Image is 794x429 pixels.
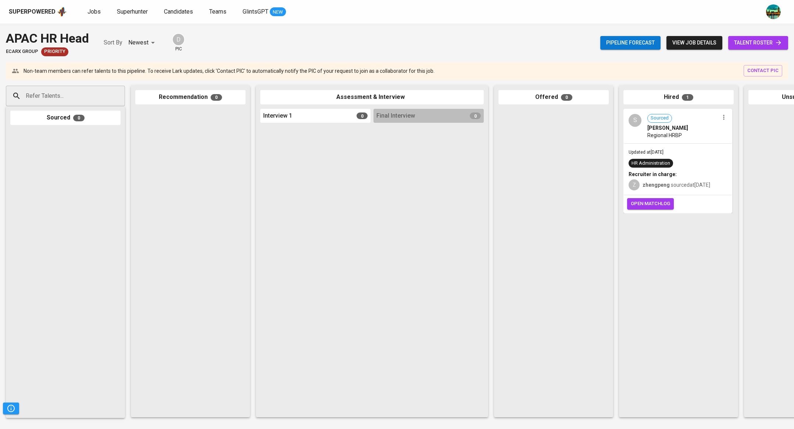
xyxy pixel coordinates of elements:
span: Final Interview [376,112,415,120]
span: sourced at [DATE] [643,182,710,188]
div: Newest [128,36,157,50]
p: Newest [128,38,149,47]
div: Offered [498,90,609,104]
span: GlintsGPT [243,8,268,15]
div: New Job received from Demand Team [41,47,68,56]
div: HR Administration [632,160,670,167]
p: Non-team members can refer talents to this pipeline. To receive Lark updates, click 'Contact PIC'... [24,67,434,75]
button: contact pic [744,65,782,76]
div: Recommendation [135,90,246,104]
span: Candidates [164,8,193,15]
p: Sort By [104,38,122,47]
span: view job details [672,38,716,47]
div: pic [172,33,185,52]
button: view job details [666,36,722,50]
span: 0 [73,115,85,121]
div: S [629,114,641,127]
span: Regional HRBP [647,132,682,139]
span: 1 [682,94,693,101]
a: talent roster [728,36,788,50]
span: Interview 1 [263,112,292,120]
span: open matchlog [631,200,670,208]
span: contact pic [747,67,779,75]
span: Updated at [DATE] [629,150,664,155]
div: APAC HR Head [6,29,89,47]
span: 0 [561,94,572,101]
span: NEW [270,8,286,16]
b: Recruiter in charge: [629,171,677,177]
a: Superpoweredapp logo [9,6,67,17]
div: Superpowered [9,8,56,16]
img: app logo [57,6,67,17]
div: Sourced [10,111,121,125]
a: Teams [209,7,228,17]
span: EcarX Group [6,48,38,55]
span: 0 [211,94,222,101]
a: GlintsGPT NEW [243,7,286,17]
button: Pipeline Triggers [3,403,19,414]
span: Priority [41,48,68,55]
span: Pipeline forecast [606,38,655,47]
b: zhengpeng [643,182,670,188]
span: Sourced [648,115,672,122]
button: open matchlog [627,198,674,210]
span: [PERSON_NAME] [647,124,688,132]
div: D [172,33,185,46]
span: 0 [470,112,481,119]
img: a5d44b89-0c59-4c54-99d0-a63b29d42bd3.jpg [766,4,781,19]
div: Z [629,179,640,190]
span: 0 [357,112,368,119]
a: Jobs [87,7,102,17]
span: Jobs [87,8,101,15]
a: Candidates [164,7,194,17]
span: talent roster [734,38,782,47]
button: Open [121,95,122,97]
span: Superhunter [117,8,148,15]
button: Pipeline forecast [600,36,661,50]
span: Teams [209,8,226,15]
a: Superhunter [117,7,149,17]
div: Hired [623,90,734,104]
div: Assessment & Interview [260,90,484,104]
